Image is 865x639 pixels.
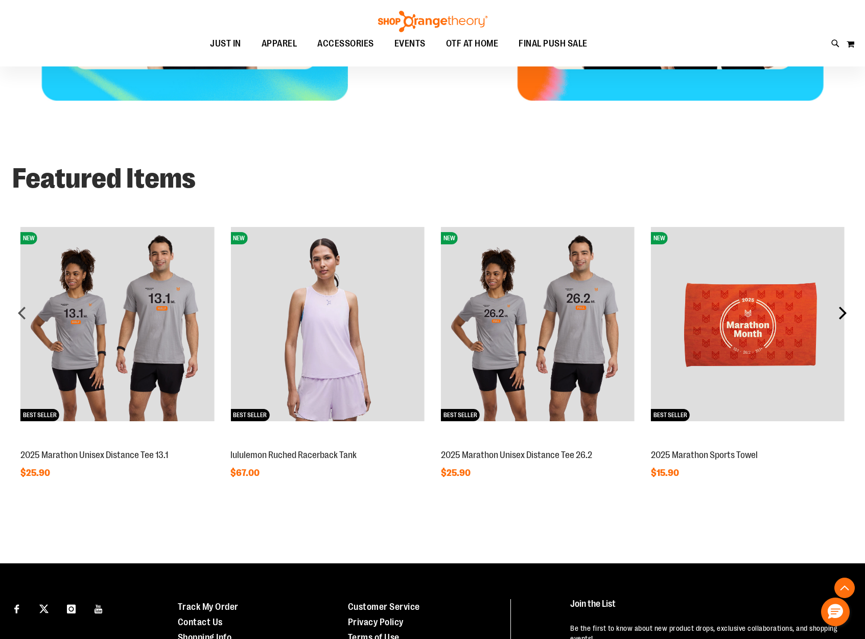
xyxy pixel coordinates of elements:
[35,599,53,617] a: Visit our X page
[39,604,49,613] img: Twitter
[210,32,241,55] span: JUST IN
[377,11,489,32] img: Shop Orangetheory
[651,439,845,447] a: 2025 Marathon Sports TowelNEWBEST SELLER
[178,617,223,627] a: Contact Us
[317,32,374,55] span: ACCESSORIES
[651,468,681,478] span: $15.90
[651,227,845,421] img: 2025 Marathon Sports Towel
[178,602,239,612] a: Track My Order
[446,32,499,55] span: OTF AT HOME
[251,32,308,56] a: APPAREL
[12,163,196,194] strong: Featured Items
[384,32,436,56] a: EVENTS
[62,599,80,617] a: Visit our Instagram page
[441,232,458,244] span: NEW
[20,409,59,421] span: BEST SELLER
[441,468,472,478] span: $25.90
[20,232,37,244] span: NEW
[20,227,214,421] img: 2025 Marathon Unisex Distance Tee 13.1
[230,227,424,421] img: lululemon Ruched Racerback Tank
[200,32,251,56] a: JUST IN
[20,468,52,478] span: $25.90
[348,602,420,612] a: Customer Service
[832,303,853,323] div: next
[20,450,168,460] a: 2025 Marathon Unisex Distance Tee 13.1
[441,450,592,460] a: 2025 Marathon Unisex Distance Tee 26.2
[651,409,690,421] span: BEST SELLER
[441,227,635,421] img: 2025 Marathon Unisex Distance Tee 26.2
[20,439,214,447] a: 2025 Marathon Unisex Distance Tee 13.1NEWBEST SELLER
[230,468,261,478] span: $67.00
[821,598,850,626] button: Hello, have a question? Let’s chat.
[230,409,269,421] span: BEST SELLER
[8,599,26,617] a: Visit our Facebook page
[348,617,404,627] a: Privacy Policy
[651,232,668,244] span: NEW
[230,450,357,460] a: lululemon Ruched Racerback Tank
[12,303,33,323] div: prev
[441,409,480,421] span: BEST SELLER
[262,32,297,55] span: APPAREL
[230,232,247,244] span: NEW
[519,32,588,55] span: FINAL PUSH SALE
[834,578,855,598] button: Back To Top
[441,439,635,447] a: 2025 Marathon Unisex Distance Tee 26.2NEWBEST SELLER
[90,599,108,617] a: Visit our Youtube page
[651,450,758,460] a: 2025 Marathon Sports Towel
[307,32,384,56] a: ACCESSORIES
[230,439,424,447] a: lululemon Ruched Racerback TankNEWBEST SELLER
[508,32,598,56] a: FINAL PUSH SALE
[436,32,509,56] a: OTF AT HOME
[394,32,426,55] span: EVENTS
[570,599,843,618] h4: Join the List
